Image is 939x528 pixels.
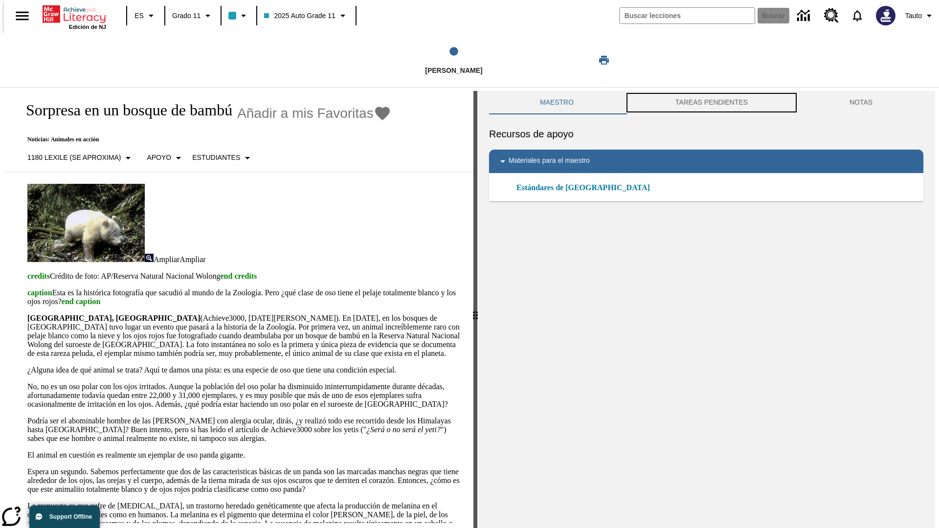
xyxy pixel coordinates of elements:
p: Materiales para el maestro [509,155,590,167]
a: Estándares de [GEOGRAPHIC_DATA] [516,182,656,194]
span: credits [27,272,50,280]
p: Esta es la histórica fotografía que sacudió al mundo de la Zoología. Pero ¿qué clase de oso tiene... [27,288,462,306]
p: Crédito de foto: AP/Reserva Natural Nacional Wolong [27,272,462,281]
span: caption [27,288,52,297]
span: Edición de NJ [69,24,106,30]
span: Tauto [905,11,922,21]
span: Support Offline [49,513,92,520]
span: 2025 Auto Grade 11 [264,11,335,21]
button: Maestro [489,91,625,114]
span: [PERSON_NAME] [425,66,482,74]
button: NOTAS [799,91,923,114]
h1: Sorpresa en un bosque de bambú [16,101,232,119]
img: los pandas albinos en China a veces son confundidos con osos polares [27,184,145,262]
button: Lee step 1 of 1 [327,33,581,87]
img: Ampliar [145,254,154,262]
button: Seleccionar estudiante [188,149,257,167]
a: Centro de recursos, Se abrirá en una pestaña nueva. [818,2,845,29]
p: (Achieve3000, [DATE][PERSON_NAME]). En [DATE], en los bosques de [GEOGRAPHIC_DATA] tuvo lugar un ... [27,314,462,358]
div: Instructional Panel Tabs [489,91,923,114]
p: Espera un segundo. Sabemos perfectamente que dos de las caracteristicas básicas de un panda son l... [27,467,462,494]
img: Avatar [876,6,895,25]
p: Estudiantes [192,153,240,163]
div: reading [4,91,473,523]
span: end caption [62,297,101,306]
button: Imprimir [588,51,620,69]
div: Pulsa la tecla de intro o la barra espaciadora y luego presiona las flechas de derecha e izquierd... [473,91,477,528]
button: Lenguaje: ES, Selecciona un idioma [130,7,161,24]
button: TAREAS PENDIENTES [625,91,799,114]
div: Portada [43,3,106,30]
p: Apoyo [147,153,171,163]
span: ES [134,11,144,21]
div: Materiales para el maestro [489,150,923,173]
p: 1180 Lexile (Se aproxima) [27,153,121,163]
a: Notificaciones [845,3,870,28]
input: Buscar campo [620,8,755,23]
p: No, no es un oso polar con los ojos irritados. Aunque la población del oso polar ha disminuido in... [27,382,462,409]
button: Grado: Grado 11, Elige un grado [168,7,218,24]
span: Ampliar [154,255,179,264]
p: Noticias: Animales en acción [16,136,391,143]
em: ¿Será o no será el yeti? [366,425,441,434]
button: Clase: 2025 Auto Grade 11, Selecciona una clase [260,7,352,24]
span: Ampliar [179,255,205,264]
p: Podría ser el abominable hombre de las [PERSON_NAME] con alergia ocular, dirás, ¿y realizó todo e... [27,417,462,443]
button: Añadir a mis Favoritas - Sorpresa en un bosque de bambú [237,105,391,122]
button: Tipo de apoyo, Apoyo [143,149,188,167]
h6: Recursos de apoyo [489,126,923,142]
strong: [GEOGRAPHIC_DATA], [GEOGRAPHIC_DATA] [27,314,200,322]
button: El color de la clase es azul claro. Cambiar el color de la clase. [224,7,253,24]
button: Abrir el menú lateral [8,1,37,30]
p: El animal en cuestión es realmente un ejemplar de oso panda gigante. [27,451,462,460]
div: activity [477,91,935,528]
button: Support Offline [29,506,100,528]
button: Perfil/Configuración [901,7,939,24]
span: Grado 11 [172,11,201,21]
button: Escoja un nuevo avatar [870,3,901,28]
a: Centro de información [791,2,818,29]
span: end credits [220,272,257,280]
span: Añadir a mis Favoritas [237,106,374,121]
p: ¿Alguna idea de qué animal se trata? Aquí te damos una pista: es una especie de oso que tiene una... [27,366,462,374]
button: Seleccione Lexile, 1180 Lexile (Se aproxima) [23,149,138,167]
